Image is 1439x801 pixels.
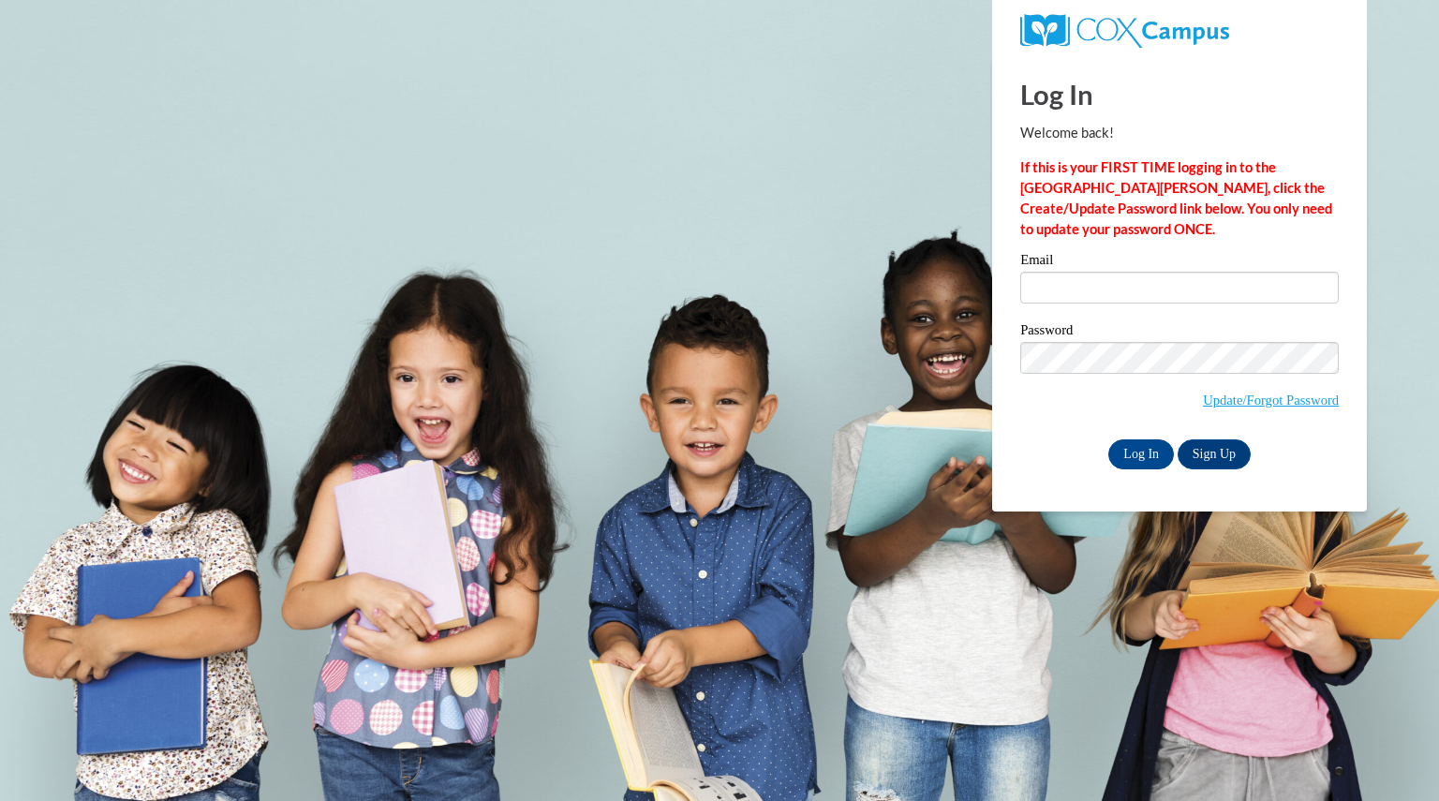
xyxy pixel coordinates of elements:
[1020,14,1229,48] img: COX Campus
[1203,393,1339,408] a: Update/Forgot Password
[1020,159,1332,237] strong: If this is your FIRST TIME logging in to the [GEOGRAPHIC_DATA][PERSON_NAME], click the Create/Upd...
[1020,253,1339,272] label: Email
[1178,439,1251,469] a: Sign Up
[1108,439,1174,469] input: Log In
[1020,323,1339,342] label: Password
[1020,75,1339,113] h1: Log In
[1020,22,1229,37] a: COX Campus
[1020,123,1339,143] p: Welcome back!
